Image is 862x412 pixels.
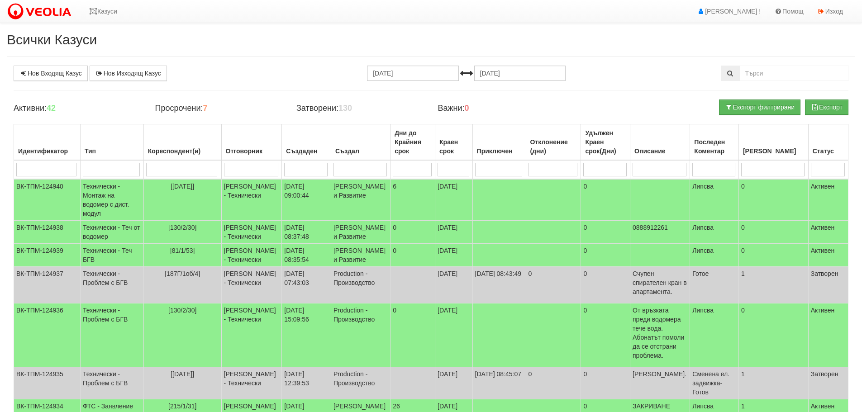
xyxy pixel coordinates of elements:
[16,145,78,157] div: Идентификатор
[282,124,331,161] th: Създаден: No sort applied, activate to apply an ascending sort
[14,221,81,244] td: ВК-ТПМ-124938
[435,179,473,221] td: [DATE]
[633,145,687,157] div: Описание
[170,247,195,254] span: [81/1/53]
[224,145,280,157] div: Отговорник
[80,367,143,399] td: Технически - Проблем с БГВ
[719,99,800,115] button: Експорт филтрирани
[146,145,219,157] div: Кореспондент(и)
[738,267,808,303] td: 1
[221,367,282,399] td: [PERSON_NAME] - Технически
[221,179,282,221] td: [PERSON_NAME] - Технически
[14,303,81,367] td: ВК-ТПМ-124936
[80,267,143,303] td: Технически - Проблем с БГВ
[808,267,848,303] td: Затворен
[472,267,526,303] td: [DATE] 08:43:49
[808,303,848,367] td: Активен
[282,244,331,267] td: [DATE] 08:35:54
[581,244,630,267] td: 0
[7,32,855,47] h2: Всички Казуси
[393,307,396,314] span: 0
[808,221,848,244] td: Активен
[630,124,690,161] th: Описание: No sort applied, activate to apply an ascending sort
[171,370,194,378] span: [[DATE]]
[80,221,143,244] td: Технически - Теч от водомер
[633,369,687,379] p: [PERSON_NAME].
[331,367,390,399] td: Production - Производство
[692,270,709,277] span: Готое
[438,104,565,113] h4: Важни:
[14,267,81,303] td: ВК-ТПМ-124937
[80,179,143,221] td: Технически - Монтаж на водомер с дист. модул
[203,104,207,113] b: 7
[168,403,196,410] span: [215/1/31]
[393,403,400,410] span: 26
[526,267,581,303] td: 0
[581,267,630,303] td: 0
[526,124,581,161] th: Отклонение (дни): No sort applied, activate to apply an ascending sort
[633,223,687,232] p: 0888912261
[738,244,808,267] td: 0
[393,224,396,231] span: 0
[331,179,390,221] td: [PERSON_NAME] и Развитие
[581,367,630,399] td: 0
[692,403,714,410] span: Липсва
[282,267,331,303] td: [DATE] 07:43:03
[692,224,714,231] span: Липсва
[393,183,396,190] span: 6
[83,145,141,157] div: Тип
[80,124,143,161] th: Тип: No sort applied, activate to apply an ascending sort
[282,367,331,399] td: [DATE] 12:39:53
[331,124,390,161] th: Създал: No sort applied, activate to apply an ascending sort
[393,127,433,157] div: Дни до Крайния срок
[221,244,282,267] td: [PERSON_NAME] - Технически
[581,221,630,244] td: 0
[581,303,630,367] td: 0
[692,136,736,157] div: Последен Коментар
[633,402,687,411] p: ЗАКРИВАНЕ
[581,179,630,221] td: 0
[296,104,424,113] h4: Затворени:
[472,124,526,161] th: Приключен: No sort applied, activate to apply an ascending sort
[80,303,143,367] td: Технически - Проблем с БГВ
[331,267,390,303] td: Production - Производство
[738,303,808,367] td: 0
[738,124,808,161] th: Брой Файлове: No sort applied, activate to apply an ascending sort
[143,124,221,161] th: Кореспондент(и): No sort applied, activate to apply an ascending sort
[282,303,331,367] td: [DATE] 15:09:56
[581,124,630,161] th: Удължен Краен срок(Дни): No sort applied, activate to apply an ascending sort
[692,183,714,190] span: Липсва
[393,247,396,254] span: 0
[741,145,806,157] div: [PERSON_NAME]
[690,124,739,161] th: Последен Коментар: No sort applied, activate to apply an ascending sort
[282,221,331,244] td: [DATE] 08:37:48
[14,104,141,113] h4: Активни:
[338,104,352,113] b: 130
[7,2,76,21] img: VeoliaLogo.png
[740,66,848,81] input: Търсене по Идентификатор, Бл/Вх/Ап, Тип, Описание, Моб. Номер, Имейл, Файл, Коментар,
[808,244,848,267] td: Активен
[282,179,331,221] td: [DATE] 09:00:44
[472,367,526,399] td: [DATE] 08:45:07
[80,244,143,267] td: Технически - Теч БГВ
[14,244,81,267] td: ВК-ТПМ-124939
[14,66,88,81] a: Нов Входящ Казус
[808,367,848,399] td: Затворен
[47,104,56,113] b: 42
[738,221,808,244] td: 0
[435,303,473,367] td: [DATE]
[435,267,473,303] td: [DATE]
[155,104,282,113] h4: Просрочени:
[692,307,714,314] span: Липсва
[738,367,808,399] td: 1
[808,179,848,221] td: Активен
[331,244,390,267] td: [PERSON_NAME] и Развитие
[435,244,473,267] td: [DATE]
[529,136,579,157] div: Отклонение (дни)
[808,124,848,161] th: Статус: No sort applied, activate to apply an ascending sort
[165,270,200,277] span: [187Г/1об/4]
[692,370,729,396] span: Сменена ел. задвижка- Готов
[168,224,196,231] span: [130/2/30]
[221,267,282,303] td: [PERSON_NAME] - Технически
[475,145,524,157] div: Приключен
